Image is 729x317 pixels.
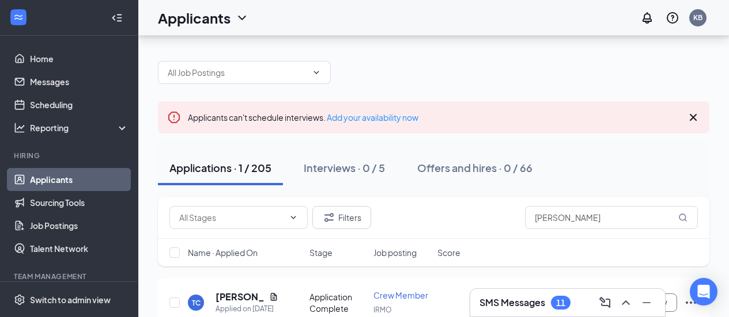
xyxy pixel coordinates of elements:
svg: ChevronDown [289,213,298,222]
span: Applicants can't schedule interviews. [188,112,418,123]
a: Sourcing Tools [30,191,129,214]
svg: ComposeMessage [598,296,612,310]
svg: Document [269,292,278,301]
a: Applicants [30,168,129,191]
a: Add your availability now [327,112,418,123]
svg: Ellipses [684,296,698,310]
div: Open Intercom Messenger [690,278,717,305]
span: Score [437,247,460,258]
span: Stage [309,247,333,258]
h1: Applicants [158,8,231,28]
a: Talent Network [30,237,129,260]
span: Job posting [373,247,417,258]
svg: Settings [14,294,25,305]
svg: ChevronDown [235,11,249,25]
svg: WorkstreamLogo [13,12,24,23]
h3: SMS Messages [479,296,545,309]
div: 11 [556,298,565,308]
div: Interviews · 0 / 5 [304,161,385,175]
div: Switch to admin view [30,294,111,305]
div: TC [192,298,201,308]
div: Applied on [DATE] [216,303,278,315]
input: Search in applications [525,206,698,229]
svg: Notifications [640,11,654,25]
div: Hiring [14,151,126,161]
svg: Cross [686,110,700,124]
svg: Collapse [111,12,123,24]
div: Team Management [14,272,126,281]
svg: ChevronUp [619,296,633,310]
span: Crew Member [373,290,428,300]
div: KB [693,13,702,22]
svg: Error [167,110,181,124]
a: Home [30,47,129,70]
div: Reporting [30,122,129,133]
a: Scheduling [30,93,129,116]
input: All Stages [179,211,284,224]
div: Applications · 1 / 205 [169,161,271,175]
svg: Minimize [640,296,654,310]
div: Offers and hires · 0 / 66 [417,161,532,175]
svg: ChevronDown [312,68,321,77]
svg: Filter [322,211,336,224]
svg: Analysis [14,122,25,133]
svg: QuestionInfo [666,11,679,25]
span: IRMO [373,305,392,314]
svg: MagnifyingGlass [678,213,688,222]
button: ComposeMessage [596,293,614,312]
a: Messages [30,70,129,93]
h5: [PERSON_NAME] [216,291,265,303]
a: Job Postings [30,214,129,237]
input: All Job Postings [168,66,307,79]
span: Name · Applied On [188,247,258,258]
div: Application Complete [309,291,367,314]
button: ChevronUp [617,293,635,312]
button: Filter Filters [312,206,371,229]
button: Minimize [637,293,656,312]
